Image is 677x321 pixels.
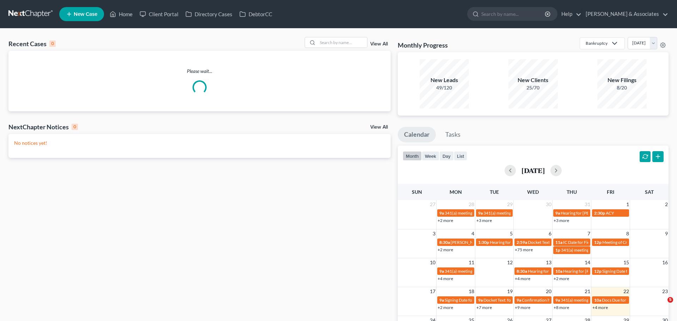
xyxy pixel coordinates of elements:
[478,240,489,245] span: 1:30p
[517,268,527,274] span: 8:30a
[370,42,388,47] a: View All
[412,189,422,195] span: Sun
[318,37,367,48] input: Search by name...
[563,240,613,245] span: IC Date for Fields, Wanketa
[468,258,475,267] span: 11
[478,297,483,303] span: 9a
[587,229,591,238] span: 7
[555,297,560,303] span: 9a
[429,287,436,296] span: 17
[528,268,620,274] span: Hearing for [PERSON_NAME] & [PERSON_NAME]
[8,123,78,131] div: NextChapter Notices
[563,268,618,274] span: Hearing for [PERSON_NAME]
[661,258,669,267] span: 16
[438,247,453,252] a: +2 more
[468,287,475,296] span: 18
[509,229,513,238] span: 5
[106,8,136,20] a: Home
[506,200,513,209] span: 29
[8,39,56,48] div: Recent Cases
[370,125,388,130] a: View All
[398,41,448,49] h3: Monthly Progress
[450,189,462,195] span: Mon
[420,84,469,91] div: 49/120
[548,229,552,238] span: 6
[597,84,647,91] div: 8/20
[483,210,551,216] span: 341(a) meeting for [PERSON_NAME]
[545,258,552,267] span: 13
[432,229,436,238] span: 3
[594,210,605,216] span: 2:30p
[584,200,591,209] span: 31
[439,297,444,303] span: 9a
[555,268,562,274] span: 10a
[522,167,545,174] h2: [DATE]
[481,7,546,20] input: Search by name...
[468,200,475,209] span: 28
[506,287,513,296] span: 19
[515,247,533,252] a: +75 more
[508,84,558,91] div: 25/70
[445,297,508,303] span: Signing Date for [PERSON_NAME]
[515,276,530,281] a: +4 more
[554,218,569,223] a: +3 more
[623,258,630,267] span: 15
[506,258,513,267] span: 12
[594,240,602,245] span: 12p
[490,240,582,245] span: Hearing for [PERSON_NAME] & [PERSON_NAME]
[645,189,654,195] span: Sat
[476,218,492,223] a: +3 more
[527,189,539,195] span: Wed
[471,229,475,238] span: 4
[545,200,552,209] span: 30
[594,297,601,303] span: 10a
[558,8,581,20] a: Help
[602,297,660,303] span: Docs Due for [PERSON_NAME]
[478,210,483,216] span: 9a
[661,287,669,296] span: 23
[398,127,436,142] a: Calendar
[438,276,453,281] a: +4 more
[438,305,453,310] a: +2 more
[594,268,602,274] span: 12p
[483,297,547,303] span: Docket Text: for [PERSON_NAME]
[561,210,616,216] span: Hearing for [PERSON_NAME]
[582,8,668,20] a: [PERSON_NAME] & Associates
[182,8,236,20] a: Directory Cases
[606,210,614,216] span: ACY
[420,76,469,84] div: New Leads
[74,12,97,17] span: New Case
[567,189,577,195] span: Thu
[545,287,552,296] span: 20
[626,229,630,238] span: 8
[236,8,276,20] a: DebtorCC
[602,268,665,274] span: Signing Date for [PERSON_NAME]
[584,287,591,296] span: 21
[438,218,453,223] a: +2 more
[555,240,562,245] span: 11a
[490,189,499,195] span: Tue
[429,258,436,267] span: 10
[664,200,669,209] span: 2
[555,210,560,216] span: 9a
[439,268,444,274] span: 9a
[561,247,629,253] span: 341(a) meeting for [PERSON_NAME]
[429,200,436,209] span: 27
[522,297,652,303] span: Confirmation hearing for Dually [PERSON_NAME] & [PERSON_NAME]
[439,127,467,142] a: Tasks
[653,297,670,314] iframe: Intercom live chat
[554,305,569,310] a: +8 more
[508,76,558,84] div: New Clients
[584,258,591,267] span: 14
[439,210,444,216] span: 9a
[555,247,560,253] span: 1p
[451,240,495,245] span: [PERSON_NAME] - Trial
[136,8,182,20] a: Client Portal
[454,151,467,161] button: list
[597,76,647,84] div: New Filings
[515,305,530,310] a: +9 more
[607,189,614,195] span: Fri
[517,297,521,303] span: 9a
[439,240,450,245] span: 8:30a
[586,40,608,46] div: Bankruptcy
